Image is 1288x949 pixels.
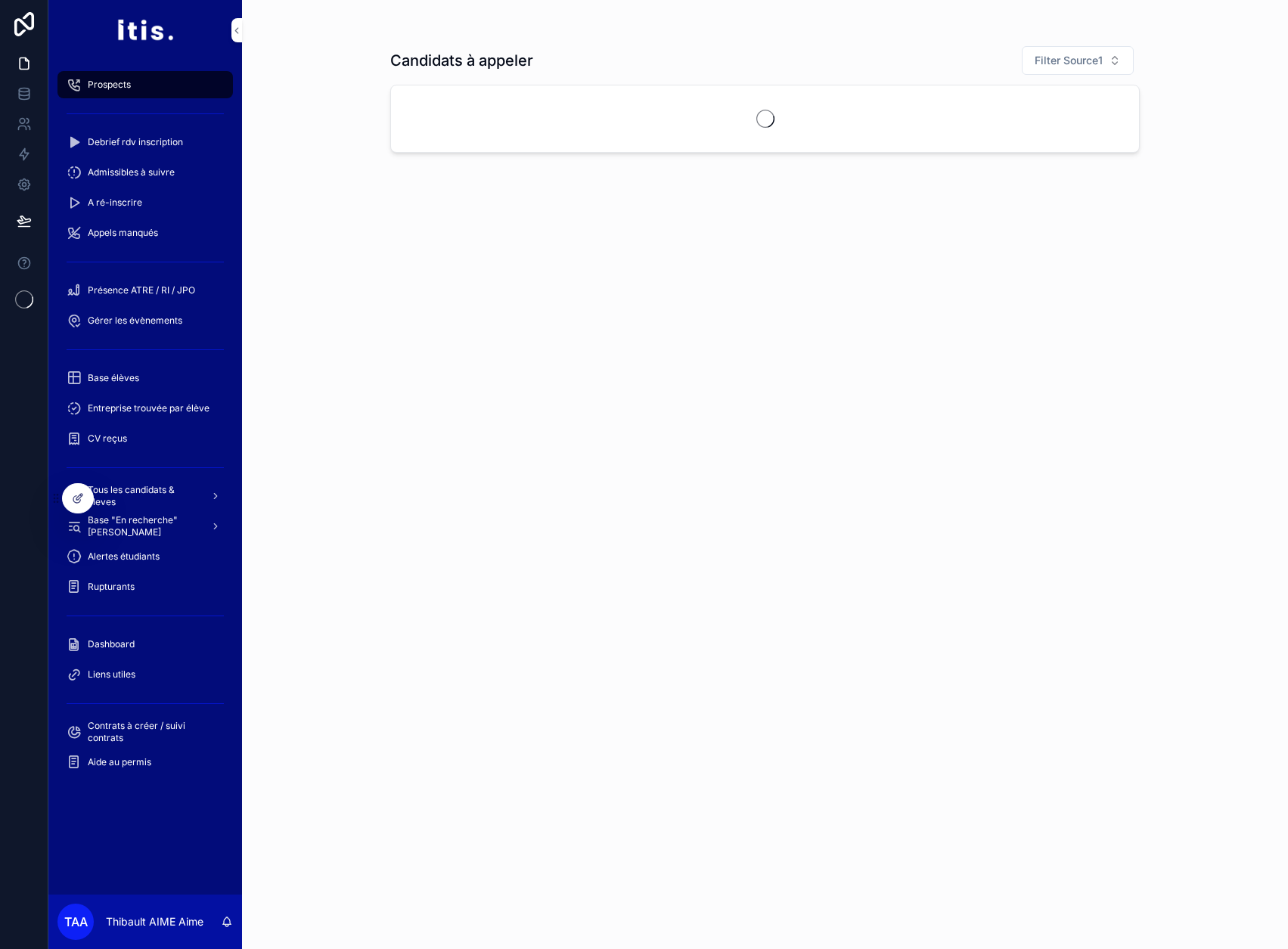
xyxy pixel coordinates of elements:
a: Liens utiles [57,661,233,688]
span: Alertes étudiants [88,550,160,563]
div: scrollable content [48,60,242,795]
span: Filter Source1 [1035,53,1103,68]
span: Gérer les évènements [88,315,182,327]
span: Liens utiles [88,668,135,681]
a: Dashboard [57,631,233,658]
span: A ré-inscrire [88,197,142,209]
span: Entreprise trouvée par élève [88,402,209,414]
a: Alertes étudiants [57,543,233,570]
span: Debrief rdv inscription [88,136,183,148]
a: Admissibles à suivre [57,159,233,186]
a: Appels manqués [57,219,233,247]
a: Base élèves [57,364,233,392]
button: Select Button [1022,46,1134,75]
span: Aide au permis [88,756,151,768]
img: App logo [116,18,173,42]
span: Prospects [88,79,131,91]
span: Base élèves [88,372,139,384]
span: TAA [64,913,88,931]
span: Base "En recherche" [PERSON_NAME] [88,514,198,538]
a: Présence ATRE / RI / JPO [57,277,233,304]
a: Prospects [57,71,233,98]
a: Tous les candidats & eleves [57,482,233,510]
a: Gérer les évènements [57,307,233,334]
span: Contrats à créer / suivi contrats [88,720,218,744]
a: CV reçus [57,425,233,452]
span: Présence ATRE / RI / JPO [88,284,195,296]
a: Entreprise trouvée par élève [57,395,233,422]
a: Rupturants [57,573,233,600]
span: Admissibles à suivre [88,166,175,178]
span: Tous les candidats & eleves [88,484,198,508]
a: A ré-inscrire [57,189,233,216]
span: Dashboard [88,638,135,650]
a: Aide au permis [57,749,233,776]
a: Debrief rdv inscription [57,129,233,156]
p: Thibault AIME Aime [106,914,203,929]
span: Rupturants [88,581,135,593]
span: CV reçus [88,433,127,445]
span: Appels manqués [88,227,158,239]
a: Base "En recherche" [PERSON_NAME] [57,513,233,540]
a: Contrats à créer / suivi contrats [57,718,233,746]
h1: Candidats à appeler [390,50,533,71]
